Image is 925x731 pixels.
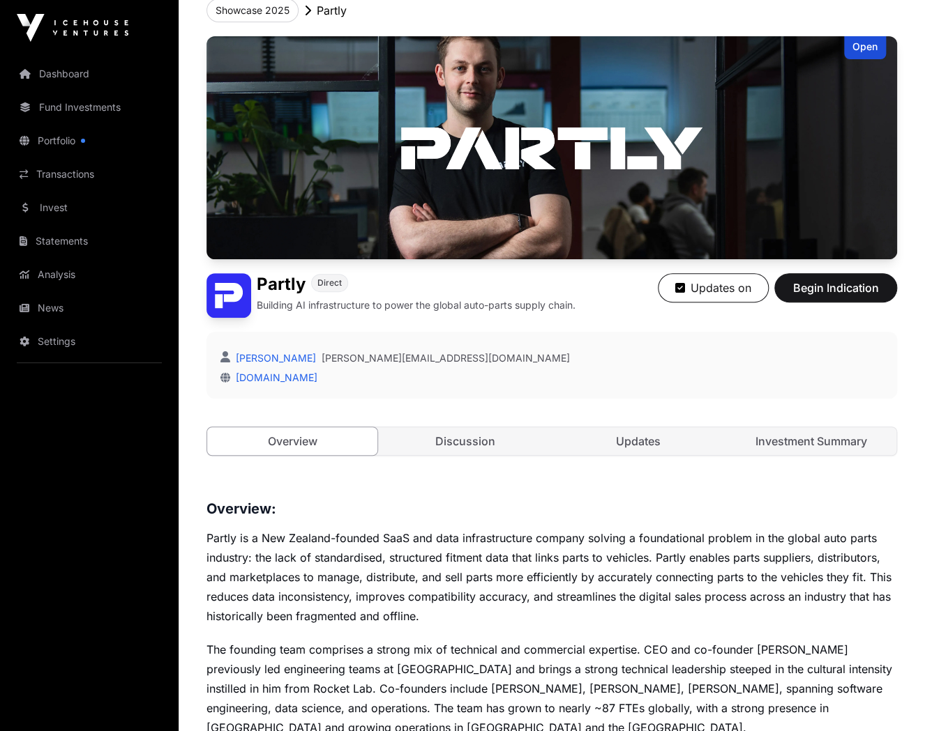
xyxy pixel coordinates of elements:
[11,259,167,290] a: Analysis
[726,427,896,455] a: Investment Summary
[380,427,550,455] a: Discussion
[658,273,769,302] button: Updates on
[11,192,167,223] a: Invest
[206,36,897,259] img: Partly
[207,427,896,455] nav: Tabs
[317,2,347,19] p: Partly
[206,426,378,456] a: Overview
[792,279,880,296] span: Begin Indication
[855,664,925,731] iframe: Chat Widget
[317,277,342,288] span: Direct
[17,14,128,42] img: Icehouse Ventures Logo
[206,498,897,520] h3: Overview:
[322,351,570,365] a: [PERSON_NAME][EMAIL_ADDRESS][DOMAIN_NAME]
[11,226,167,256] a: Statements
[11,293,167,323] a: News
[11,159,167,190] a: Transactions
[230,371,317,383] a: [DOMAIN_NAME]
[11,125,167,156] a: Portfolio
[11,92,167,123] a: Fund Investments
[774,287,897,301] a: Begin Indication
[553,427,723,455] a: Updates
[206,528,897,626] p: Partly is a New Zealand-founded SaaS and data infrastructure company solving a foundational probl...
[206,273,251,318] img: Partly
[233,352,316,364] a: [PERSON_NAME]
[11,326,167,357] a: Settings
[11,59,167,89] a: Dashboard
[257,273,306,295] h1: Partly
[844,36,886,59] div: Open
[257,298,576,312] p: Building AI infrastructure to power the global auto-parts supply chain.
[774,273,897,302] button: Begin Indication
